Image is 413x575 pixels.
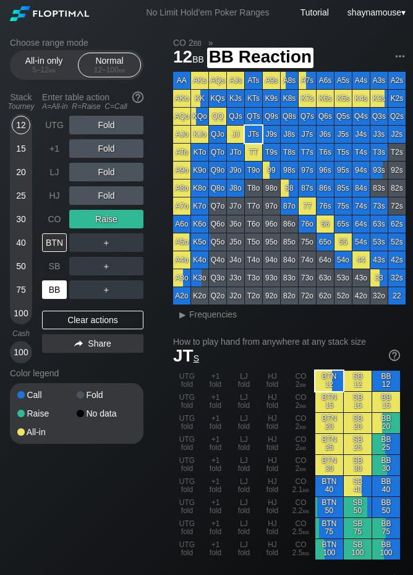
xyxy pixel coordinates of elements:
[317,108,334,125] div: Q6s
[227,287,244,305] div: J2o
[352,179,370,197] div: 84s
[127,7,287,20] div: No Limit Hold’em Poker Ranges
[317,90,334,107] div: K6s
[227,90,244,107] div: KJs
[299,90,316,107] div: K7s
[245,162,262,179] div: T9o
[245,179,262,197] div: T8o
[281,269,298,287] div: 83o
[281,144,298,161] div: T8s
[245,72,262,89] div: ATs
[372,392,400,412] div: BB 15
[315,413,343,433] div: BTN 20
[191,197,208,215] div: K7o
[334,215,352,233] div: 65s
[209,108,226,125] div: QQ
[388,179,406,197] div: 82s
[77,409,136,418] div: No data
[281,179,298,197] div: 88
[69,280,143,299] div: ＋
[209,287,226,305] div: Q2o
[370,72,388,89] div: A3s
[209,251,226,269] div: Q4o
[370,108,388,125] div: Q3s
[370,90,388,107] div: K3s
[334,144,352,161] div: T5s
[209,126,226,143] div: QJo
[191,287,208,305] div: K2o
[263,179,280,197] div: 98o
[191,269,208,287] div: K3o
[299,162,316,179] div: 97s
[352,108,370,125] div: Q4s
[209,162,226,179] div: Q9o
[230,392,258,412] div: LJ fold
[372,434,400,454] div: BB 25
[370,126,388,143] div: J3s
[173,233,190,251] div: A5o
[300,7,329,17] a: Tutorial
[227,233,244,251] div: J5o
[281,72,298,89] div: A8s
[263,233,280,251] div: 95o
[370,162,388,179] div: 93s
[370,287,388,305] div: 32o
[263,251,280,269] div: 94o
[317,251,334,269] div: 64o
[258,455,286,475] div: HJ fold
[258,434,286,454] div: HJ fold
[352,269,370,287] div: 43o
[388,348,401,362] img: help.32db89a4.svg
[317,215,334,233] div: 66
[299,269,316,287] div: 73o
[281,215,298,233] div: 86o
[245,108,262,125] div: QTs
[173,497,201,517] div: UTG fold
[281,126,298,143] div: J8s
[299,233,316,251] div: 75o
[42,116,67,134] div: UTG
[12,210,30,228] div: 30
[388,162,406,179] div: 92s
[245,215,262,233] div: T6o
[281,251,298,269] div: 84o
[352,287,370,305] div: 42o
[42,102,143,111] div: A=All-in R=Raise C=Call
[194,350,199,364] span: s
[334,126,352,143] div: J5s
[334,233,352,251] div: 55
[388,108,406,125] div: Q2s
[173,144,190,161] div: ATo
[281,108,298,125] div: Q8s
[12,343,30,361] div: 100
[173,434,201,454] div: UTG fold
[209,144,226,161] div: QTo
[245,251,262,269] div: T4o
[69,186,143,205] div: Fold
[393,50,407,63] img: ellipsis.fd386fe8.svg
[12,116,30,134] div: 12
[173,269,190,287] div: A3o
[352,197,370,215] div: 74s
[315,476,343,496] div: BTN 40
[300,380,307,389] span: bb
[281,233,298,251] div: 85o
[334,197,352,215] div: 75s
[192,51,204,65] span: bb
[173,72,190,89] div: AA
[315,497,343,517] div: BTN 50
[370,144,388,161] div: T3s
[344,413,372,433] div: SB 20
[263,108,280,125] div: Q9s
[227,179,244,197] div: J8o
[202,413,229,433] div: +1 fold
[245,233,262,251] div: T5o
[245,197,262,215] div: T7o
[209,90,226,107] div: KQs
[245,287,262,305] div: T2o
[334,287,352,305] div: 52o
[370,233,388,251] div: 53s
[352,144,370,161] div: T4s
[227,197,244,215] div: J7o
[299,251,316,269] div: 74o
